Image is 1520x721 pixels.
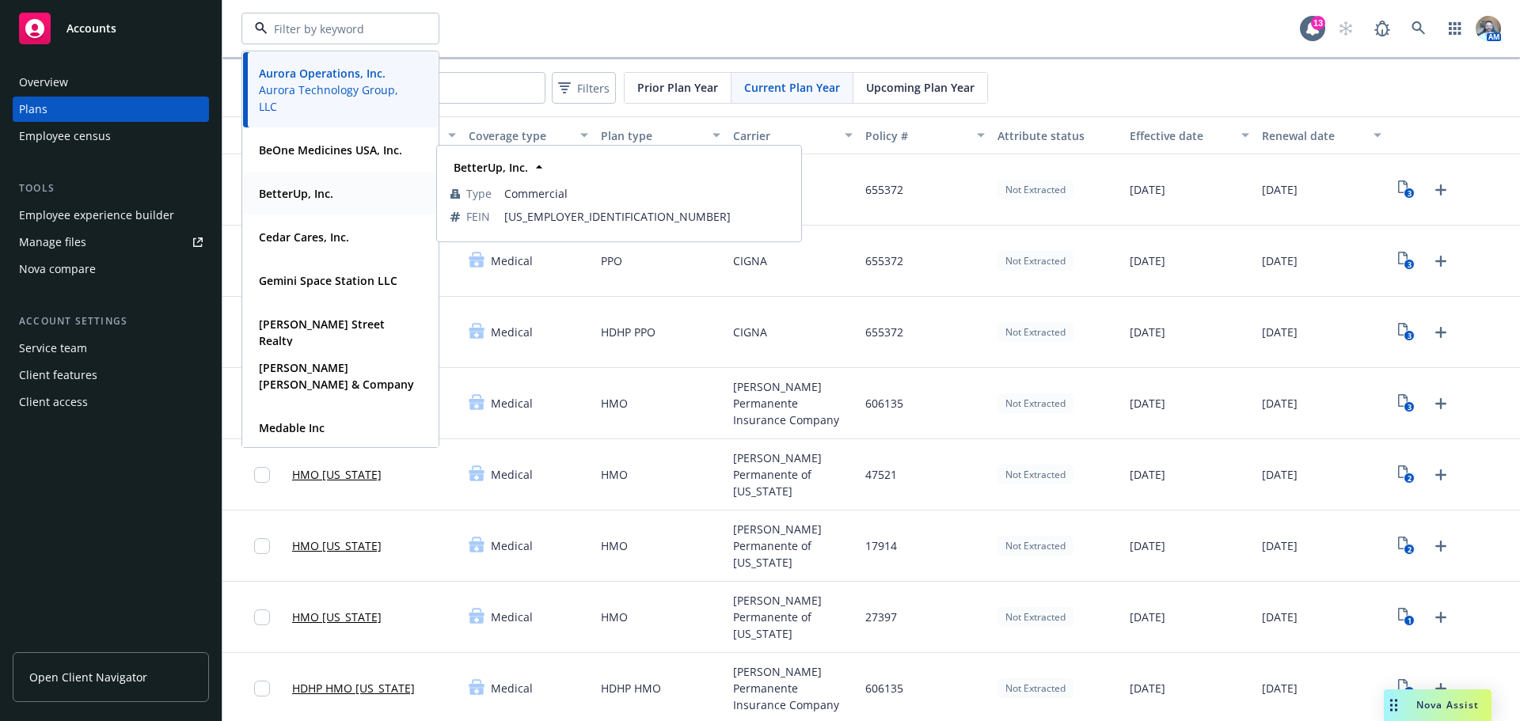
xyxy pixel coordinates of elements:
[1330,13,1362,44] a: Start snowing
[454,160,528,175] strong: BetterUp, Inc.
[865,181,903,198] span: 655372
[491,395,533,412] span: Medical
[13,6,209,51] a: Accounts
[1408,402,1412,412] text: 3
[865,395,903,412] span: 606135
[13,230,209,255] a: Manage files
[865,680,903,696] span: 606135
[259,273,397,288] strong: Gemini Space Station LLC
[491,680,533,696] span: Medical
[29,669,147,685] span: Open Client Navigator
[1130,609,1165,625] span: [DATE]
[1130,181,1165,198] span: [DATE]
[1428,391,1453,416] a: Upload Plan Documents
[259,142,402,157] strong: BeOne Medicines USA, Inc.
[733,127,835,144] div: Carrier
[13,256,209,282] a: Nova compare
[1394,676,1419,701] a: View Plan Documents
[13,203,209,228] a: Employee experience builder
[865,466,897,483] span: 47521
[1439,13,1471,44] a: Switch app
[13,180,209,196] div: Tools
[259,317,385,348] strong: [PERSON_NAME] Street Realty
[997,180,1073,199] div: Not Extracted
[1428,605,1453,630] a: Upload Plan Documents
[491,324,533,340] span: Medical
[259,230,349,245] strong: Cedar Cares, Inc.
[601,466,628,483] span: HMO
[601,609,628,625] span: HMO
[733,324,767,340] span: CIGNA
[1262,537,1298,554] span: [DATE]
[254,681,270,696] input: Toggle Row Selected
[733,450,853,499] span: [PERSON_NAME] Permanente of [US_STATE]
[997,251,1073,271] div: Not Extracted
[1262,466,1298,483] span: [DATE]
[733,252,767,269] span: CIGNA
[865,252,903,269] span: 655372
[268,21,407,37] input: Filter by keyword
[19,123,111,149] div: Employee census
[1394,605,1419,630] a: View Plan Documents
[292,680,415,696] a: HDHP HMO [US_STATE]
[1394,249,1419,274] a: View Plan Documents
[991,116,1123,154] button: Attribute status
[1256,116,1388,154] button: Renewal date
[1428,177,1453,203] a: Upload Plan Documents
[1262,252,1298,269] span: [DATE]
[1384,689,1404,721] div: Drag to move
[733,663,853,713] span: [PERSON_NAME] Permanente Insurance Company
[865,324,903,340] span: 655372
[997,678,1073,698] div: Not Extracted
[1262,127,1364,144] div: Renewal date
[259,186,333,201] strong: BetterUp, Inc.
[19,230,86,255] div: Manage files
[601,537,628,554] span: HMO
[13,97,209,122] a: Plans
[595,116,727,154] button: Plan type
[1408,260,1412,270] text: 3
[19,389,88,415] div: Client access
[1428,320,1453,345] a: Upload Plan Documents
[13,123,209,149] a: Employee census
[19,362,97,388] div: Client features
[1476,16,1501,41] img: photo
[733,592,853,642] span: [PERSON_NAME] Permanente of [US_STATE]
[997,322,1073,342] div: Not Extracted
[13,313,209,329] div: Account settings
[491,466,533,483] span: Medical
[1262,609,1298,625] span: [DATE]
[601,680,661,696] span: HDHP HMO
[254,467,270,483] input: Toggle Row Selected
[1262,680,1298,696] span: [DATE]
[997,607,1073,627] div: Not Extracted
[66,22,116,35] span: Accounts
[292,609,382,625] a: HMO [US_STATE]
[13,362,209,388] a: Client features
[997,465,1073,484] div: Not Extracted
[577,80,610,97] span: Filters
[1130,680,1165,696] span: [DATE]
[1428,533,1453,559] a: Upload Plan Documents
[1394,462,1419,488] a: View Plan Documents
[1403,13,1434,44] a: Search
[1408,331,1412,341] text: 3
[259,360,414,392] strong: [PERSON_NAME] [PERSON_NAME] & Company
[744,79,840,96] span: Current Plan Year
[1408,473,1412,484] text: 2
[601,395,628,412] span: HMO
[1428,676,1453,701] a: Upload Plan Documents
[1408,616,1412,626] text: 1
[1130,537,1165,554] span: [DATE]
[733,521,853,571] span: [PERSON_NAME] Permanente of [US_STATE]
[727,116,859,154] button: Carrier
[997,536,1073,556] div: Not Extracted
[13,389,209,415] a: Client access
[1428,249,1453,274] a: Upload Plan Documents
[259,420,325,435] strong: Medable Inc
[1394,533,1419,559] a: View Plan Documents
[13,336,209,361] a: Service team
[865,609,897,625] span: 27397
[1428,462,1453,488] a: Upload Plan Documents
[1262,181,1298,198] span: [DATE]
